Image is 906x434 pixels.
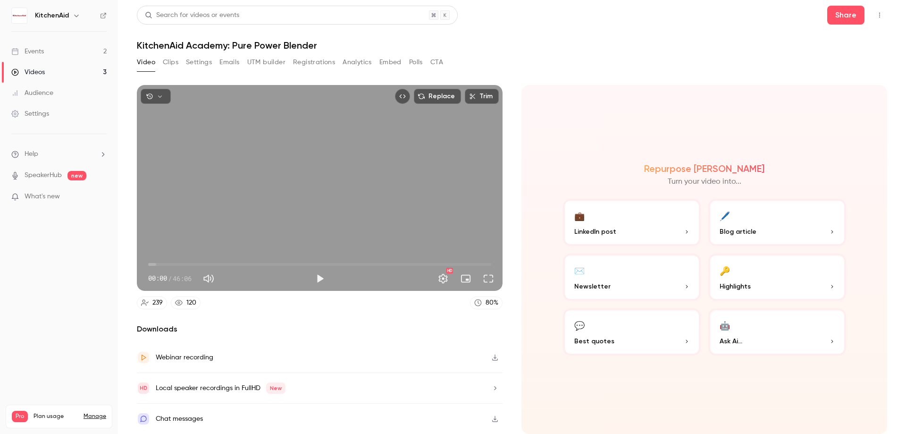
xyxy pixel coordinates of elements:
[456,269,475,288] button: Turn on miniplayer
[145,10,239,20] div: Search for videos or events
[486,298,498,308] div: 80 %
[446,268,453,273] div: HD
[163,55,178,70] button: Clips
[11,47,44,56] div: Events
[137,297,167,309] a: 239
[563,199,701,246] button: 💼LinkedIn post
[171,297,201,309] a: 120
[414,89,461,104] button: Replace
[168,273,172,283] span: /
[708,254,846,301] button: 🔑Highlights
[720,336,742,346] span: Ask Ai...
[310,269,329,288] button: Play
[563,308,701,356] button: 💬Best quotes
[720,227,756,237] span: Blog article
[25,192,60,202] span: What's new
[720,281,751,291] span: Highlights
[84,413,106,420] a: Manage
[430,55,443,70] button: CTA
[708,308,846,356] button: 🤖Ask Ai...
[25,149,38,159] span: Help
[35,11,69,20] h6: KitchenAid
[95,193,107,201] iframe: Noticeable Trigger
[470,297,503,309] a: 80%
[156,413,203,425] div: Chat messages
[708,199,846,246] button: 🖊️Blog article
[152,298,163,308] div: 239
[409,55,423,70] button: Polls
[199,269,218,288] button: Mute
[668,176,741,187] p: Turn your video into...
[343,55,372,70] button: Analytics
[293,55,335,70] button: Registrations
[479,269,498,288] button: Full screen
[11,68,45,77] div: Videos
[574,263,585,278] div: ✉️
[574,336,614,346] span: Best quotes
[12,8,27,23] img: KitchenAid
[720,263,730,278] div: 🔑
[11,149,107,159] li: help-dropdown-opener
[173,273,192,283] span: 46:06
[186,55,212,70] button: Settings
[574,281,611,291] span: Newsletter
[827,6,864,25] button: Share
[465,89,499,104] button: Trim
[872,8,887,23] button: Top Bar Actions
[11,109,49,119] div: Settings
[395,89,410,104] button: Embed video
[644,163,764,174] h2: Repurpose [PERSON_NAME]
[34,413,78,420] span: Plan usage
[574,227,616,237] span: LinkedIn post
[137,323,503,335] h2: Downloads
[574,318,585,332] div: 💬
[563,254,701,301] button: ✉️Newsletter
[12,411,28,422] span: Pro
[148,273,192,283] div: 00:00
[137,40,887,51] h1: KitchenAid Academy: Pure Power Blender
[247,55,285,70] button: UTM builder
[720,318,730,332] div: 🤖
[156,383,285,394] div: Local speaker recordings in FullHD
[720,208,730,223] div: 🖊️
[266,383,285,394] span: New
[67,171,86,180] span: new
[137,55,155,70] button: Video
[434,269,453,288] button: Settings
[156,352,213,363] div: Webinar recording
[379,55,402,70] button: Embed
[11,88,53,98] div: Audience
[148,273,167,283] span: 00:00
[574,208,585,223] div: 💼
[186,298,196,308] div: 120
[219,55,239,70] button: Emails
[25,170,62,180] a: SpeakerHub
